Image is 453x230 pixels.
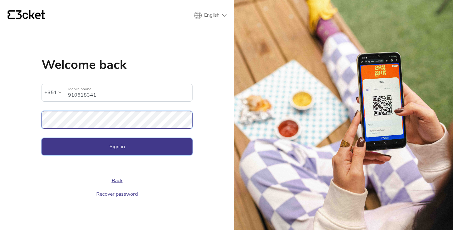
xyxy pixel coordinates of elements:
g: {' '} [8,10,15,19]
input: Mobile phone [68,84,192,101]
h1: Welcome back [42,59,193,71]
a: Recover password [96,191,138,198]
div: +351 [44,88,57,97]
button: Sign in [42,138,193,155]
label: Password [42,111,193,121]
a: {' '} [8,10,45,21]
a: Back [112,177,123,184]
label: Mobile phone [64,84,192,94]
